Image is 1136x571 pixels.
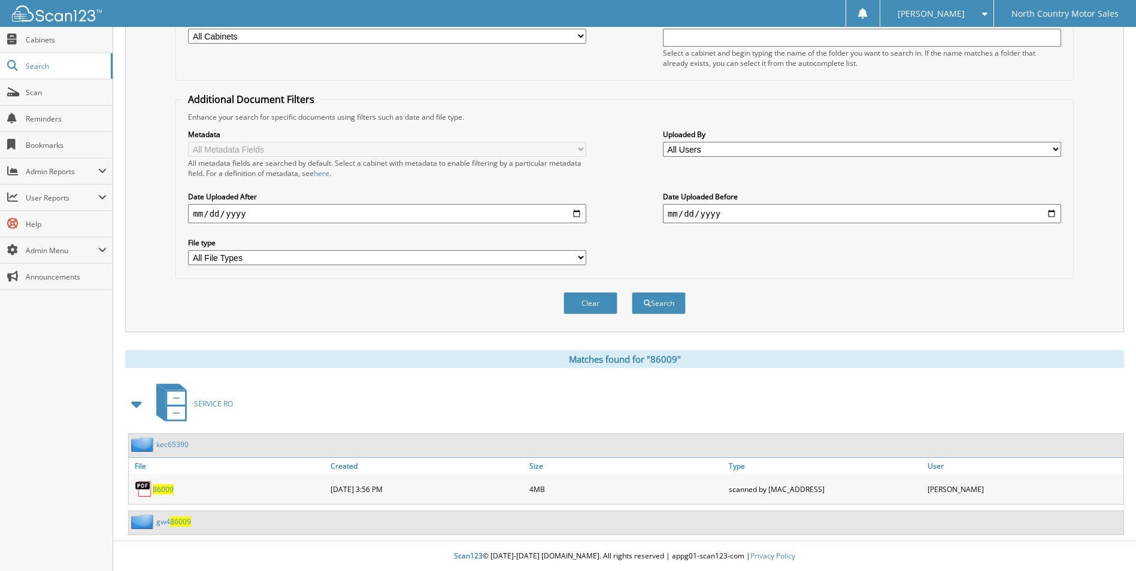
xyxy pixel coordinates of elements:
div: Matches found for "86009" [125,350,1124,368]
div: [DATE] 3:56 PM [328,477,526,501]
span: Admin Menu [26,245,98,256]
a: Created [328,458,526,474]
a: Type [726,458,925,474]
span: Reminders [26,114,107,124]
span: North Country Motor Sales [1011,10,1119,17]
label: Date Uploaded After [188,192,586,202]
div: [PERSON_NAME] [925,477,1123,501]
span: Cabinets [26,35,107,45]
button: Search [632,292,686,314]
span: Scan123 [454,551,483,561]
div: scanned by [MAC_ADDRESS] [726,477,925,501]
legend: Additional Document Filters [182,93,320,106]
label: Date Uploaded Before [663,192,1061,202]
span: [PERSON_NAME] [898,10,965,17]
a: Size [526,458,725,474]
span: Search [26,61,105,71]
img: scan123-logo-white.svg [12,5,102,22]
span: Help [26,219,107,229]
img: folder2.png [131,437,156,452]
span: Admin Reports [26,166,98,177]
label: Uploaded By [663,129,1061,139]
a: File [129,458,328,474]
span: User Reports [26,193,98,203]
a: Privacy Policy [750,551,795,561]
a: User [925,458,1123,474]
div: 4MB [526,477,725,501]
span: Bookmarks [26,140,107,150]
button: Clear [564,292,617,314]
a: gw486009 [156,517,191,527]
span: SERVICE RO [194,399,233,409]
a: kec65390 [156,439,189,449]
label: Metadata [188,129,586,139]
a: here [314,168,329,178]
input: end [663,204,1061,223]
img: folder2.png [131,514,156,529]
span: Scan [26,87,107,98]
div: Enhance your search for specific documents using filters such as date and file type. [182,112,1067,122]
a: SERVICE RO [149,380,233,427]
span: 86009 [170,517,191,527]
input: start [188,204,586,223]
a: 86009 [153,484,174,494]
img: PDF.png [135,480,153,498]
span: Announcements [26,272,107,282]
div: Select a cabinet and begin typing the name of the folder you want to search in. If the name match... [663,48,1061,68]
div: © [DATE]-[DATE] [DOMAIN_NAME]. All rights reserved | appg01-scan123-com | [113,542,1136,571]
label: File type [188,238,586,248]
div: All metadata fields are searched by default. Select a cabinet with metadata to enable filtering b... [188,158,586,178]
